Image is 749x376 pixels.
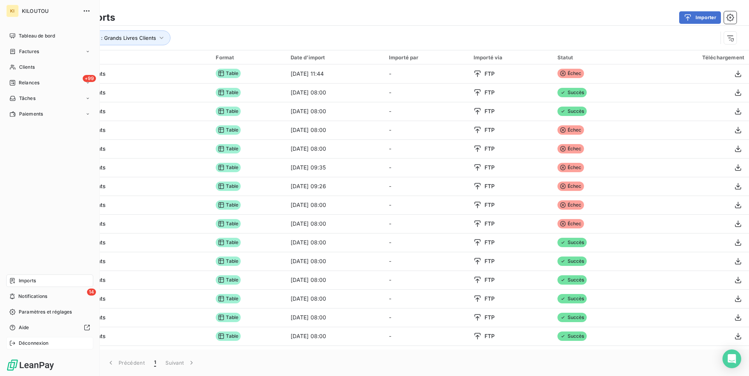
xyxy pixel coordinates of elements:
td: - [384,289,469,308]
span: 1 [154,359,156,367]
span: Imports [19,277,36,284]
span: FTP [485,332,495,340]
span: Table [216,107,241,116]
span: Échec [557,200,584,210]
td: - [384,158,469,177]
span: Table [216,331,241,341]
td: [DATE] 08:00 [286,289,384,308]
span: Table [216,144,241,153]
td: [DATE] 08:00 [286,214,384,233]
span: KILOUTOU [22,8,78,14]
span: Échec [557,125,584,135]
td: [DATE] 08:00 [286,83,384,102]
span: Échec [557,163,584,172]
span: Paramètres et réglages [19,308,72,315]
span: FTP [485,164,495,171]
span: FTP [485,201,495,209]
span: Table [216,182,241,191]
div: Date d’import [291,54,380,61]
span: FTP [485,107,495,115]
span: FTP [485,182,495,190]
td: - [384,252,469,271]
span: Table [216,125,241,135]
span: Table [216,294,241,303]
span: FTP [485,257,495,265]
span: Succès [557,331,587,341]
td: [DATE] 09:26 [286,177,384,196]
span: Succès [557,294,587,303]
span: Succès [557,275,587,285]
span: Table [216,88,241,97]
a: Aide [6,321,93,334]
span: Échec [557,219,584,228]
td: [DATE] 08:00 [286,196,384,214]
div: Open Intercom Messenger [722,349,741,368]
td: [DATE] 08:00 [286,271,384,289]
span: Factures [19,48,39,55]
td: - [384,327,469,346]
td: - [384,121,469,139]
span: Table [216,257,241,266]
img: Logo LeanPay [6,359,55,371]
td: [DATE] 09:35 [286,158,384,177]
td: [DATE] 16:51 [286,346,384,364]
td: - [384,177,469,196]
span: FTP [485,314,495,321]
span: Échec [557,182,584,191]
span: FTP [485,220,495,228]
td: [DATE] 08:00 [286,139,384,158]
span: Table [216,200,241,210]
button: 1 [149,355,161,371]
td: - [384,233,469,252]
span: FTP [485,70,495,78]
span: FTP [485,239,495,246]
span: FTP [485,145,495,153]
div: Format [216,54,281,61]
div: Importé par [389,54,464,61]
span: Aide [19,324,29,331]
span: Table [216,163,241,172]
span: Notifications [18,293,47,300]
td: - [384,139,469,158]
span: Table [216,313,241,322]
td: - [384,308,469,327]
span: Succès [557,313,587,322]
td: [DATE] 08:00 [286,121,384,139]
span: FTP [485,89,495,96]
span: Tableau de bord [19,32,55,39]
td: [DATE] 08:00 [286,233,384,252]
span: Paiements [19,110,43,118]
td: [DATE] 11:44 [286,64,384,83]
span: FTP [485,126,495,134]
button: Type d’import : Grands Livres Clients [55,30,170,45]
button: Importer [679,11,721,24]
td: - [384,196,469,214]
button: Suivant [161,355,200,371]
span: FTP [485,276,495,284]
td: [DATE] 08:00 [286,102,384,121]
span: Type d’import : Grands Livres Clients [67,35,156,41]
td: - [384,271,469,289]
td: [DATE] 08:00 [286,327,384,346]
div: KI [6,5,19,17]
td: - [384,64,469,83]
td: [DATE] 08:00 [286,308,384,327]
span: Table [216,238,241,247]
span: Succès [557,107,587,116]
span: Table [216,69,241,78]
span: Tâches [19,95,35,102]
span: Échec [557,144,584,153]
td: - [384,102,469,121]
span: Clients [19,64,35,71]
td: - [384,83,469,102]
span: +99 [83,75,96,82]
span: Table [216,275,241,285]
span: FTP [485,295,495,303]
span: Table [216,219,241,228]
td: - [384,214,469,233]
div: Importé via [474,54,548,61]
span: Succès [557,238,587,247]
span: Échec [557,69,584,78]
button: Précédent [102,355,149,371]
td: [DATE] 08:00 [286,252,384,271]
